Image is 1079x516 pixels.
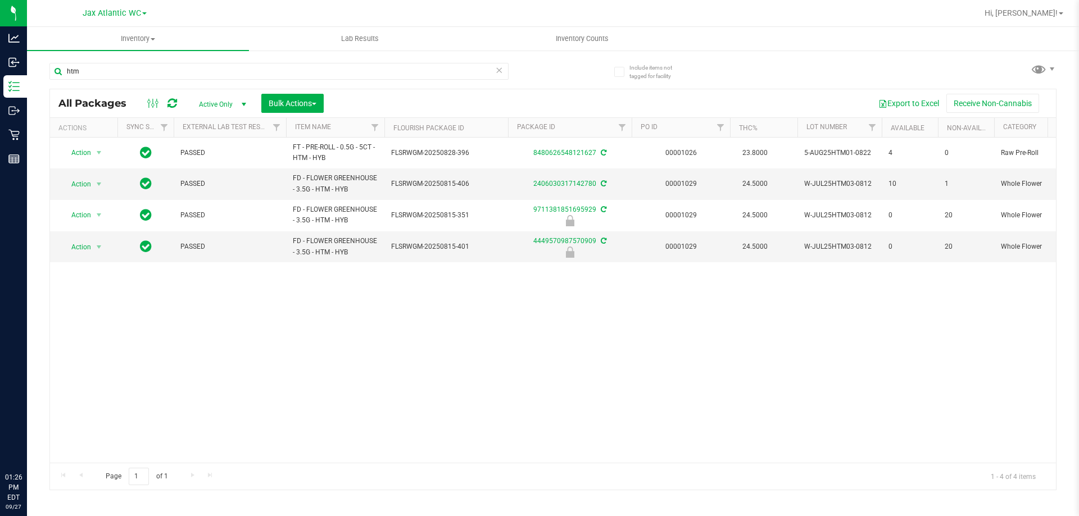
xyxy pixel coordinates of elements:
[506,246,633,258] div: Newly Received
[804,210,875,221] span: W-JUL25HTM03-0812
[27,27,249,51] a: Inventory
[737,145,773,161] span: 23.8000
[8,129,20,140] inline-svg: Retail
[888,241,931,252] span: 0
[180,148,279,158] span: PASSED
[140,176,152,191] span: In Sync
[8,81,20,92] inline-svg: Inventory
[391,241,501,252] span: FLSRWGM-20250815-401
[985,8,1058,17] span: Hi, [PERSON_NAME]!
[61,176,92,192] span: Action
[599,206,606,213] span: Sync from Compliance System
[393,124,464,132] a: Flourish Package ID
[506,215,633,226] div: Newly Received
[295,123,331,131] a: Item Name
[92,176,106,192] span: select
[517,123,555,131] a: Package ID
[92,145,106,161] span: select
[269,99,316,108] span: Bulk Actions
[945,179,987,189] span: 1
[58,124,113,132] div: Actions
[863,118,882,137] a: Filter
[737,207,773,223] span: 24.5000
[629,63,686,80] span: Include items not tagged for facility
[96,468,177,485] span: Page of 1
[641,123,658,131] a: PO ID
[599,180,606,188] span: Sync from Compliance System
[888,179,931,189] span: 10
[61,207,92,223] span: Action
[140,145,152,161] span: In Sync
[888,210,931,221] span: 0
[183,123,271,131] a: External Lab Test Result
[140,239,152,254] span: In Sync
[599,237,606,245] span: Sync from Compliance System
[599,149,606,157] span: Sync from Compliance System
[8,33,20,44] inline-svg: Analytics
[58,97,138,109] span: All Packages
[806,123,847,131] a: Lot Number
[129,468,149,485] input: 1
[804,148,875,158] span: 5-AUG25HTM01-0822
[533,180,596,188] a: 2406030317142780
[83,8,141,18] span: Jax Atlantic WC
[946,94,1039,113] button: Receive Non-Cannabis
[665,243,697,250] a: 00001029
[391,179,501,189] span: FLSRWGM-20250815-406
[665,211,697,219] a: 00001029
[495,63,503,77] span: Clear
[8,105,20,116] inline-svg: Outbound
[5,472,22,503] p: 01:26 PM EDT
[947,124,997,132] a: Non-Available
[140,207,152,223] span: In Sync
[737,176,773,192] span: 24.5000
[8,153,20,165] inline-svg: Reports
[533,149,596,157] a: 8480626548121627
[391,148,501,158] span: FLSRWGM-20250828-396
[155,118,174,137] a: Filter
[126,123,170,131] a: Sync Status
[804,241,875,252] span: W-JUL25HTM03-0812
[293,173,378,194] span: FD - FLOWER GREENHOUSE - 3.5G - HTM - HYB
[982,468,1045,485] span: 1 - 4 of 4 items
[533,237,596,245] a: 4449570987570909
[391,210,501,221] span: FLSRWGM-20250815-351
[261,94,324,113] button: Bulk Actions
[180,210,279,221] span: PASSED
[613,118,632,137] a: Filter
[541,34,624,44] span: Inventory Counts
[533,206,596,213] a: 9711381851695929
[891,124,924,132] a: Available
[61,145,92,161] span: Action
[61,239,92,255] span: Action
[5,503,22,511] p: 09/27
[471,27,693,51] a: Inventory Counts
[249,27,471,51] a: Lab Results
[293,142,378,163] span: FT - PRE-ROLL - 0.5G - 5CT - HTM - HYB
[711,118,730,137] a: Filter
[11,426,45,460] iframe: Resource center
[665,180,697,188] a: 00001029
[888,148,931,158] span: 4
[293,236,378,257] span: FD - FLOWER GREENHOUSE - 3.5G - HTM - HYB
[180,179,279,189] span: PASSED
[945,241,987,252] span: 20
[92,207,106,223] span: select
[180,241,279,252] span: PASSED
[27,34,249,44] span: Inventory
[293,204,378,226] span: FD - FLOWER GREENHOUSE - 3.5G - HTM - HYB
[8,57,20,68] inline-svg: Inbound
[665,149,697,157] a: 00001026
[739,124,758,132] a: THC%
[804,179,875,189] span: W-JUL25HTM03-0812
[92,239,106,255] span: select
[268,118,286,137] a: Filter
[49,63,509,80] input: Search Package ID, Item Name, SKU, Lot or Part Number...
[366,118,384,137] a: Filter
[945,210,987,221] span: 20
[945,148,987,158] span: 0
[871,94,946,113] button: Export to Excel
[1003,123,1036,131] a: Category
[737,239,773,255] span: 24.5000
[326,34,394,44] span: Lab Results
